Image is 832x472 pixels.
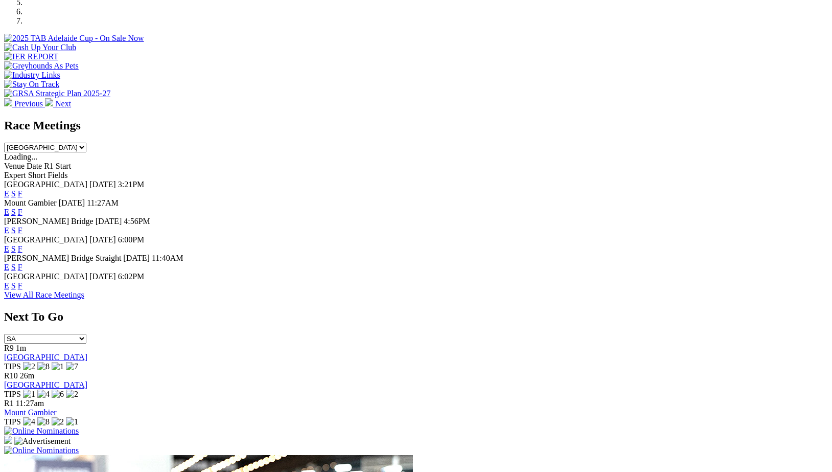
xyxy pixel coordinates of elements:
span: TIPS [4,390,21,398]
span: 4:56PM [124,217,150,226]
span: 11:40AM [152,254,183,262]
span: TIPS [4,362,21,371]
a: E [4,263,9,272]
img: Online Nominations [4,446,79,455]
a: E [4,208,9,216]
span: 6:02PM [118,272,145,281]
img: 2025 TAB Adelaide Cup - On Sale Now [4,34,144,43]
span: [GEOGRAPHIC_DATA] [4,272,87,281]
a: S [11,244,16,253]
img: 1 [23,390,35,399]
img: IER REPORT [4,52,58,61]
a: E [4,244,9,253]
span: [DATE] [123,254,150,262]
span: Short [28,171,46,179]
a: F [18,263,22,272]
span: 6:00PM [118,235,145,244]
img: 1 [52,362,64,371]
span: Venue [4,162,25,170]
a: Next [45,99,71,108]
span: TIPS [4,417,21,426]
img: 7 [66,362,78,371]
a: E [4,189,9,198]
img: Industry Links [4,71,60,80]
span: R1 [4,399,14,408]
img: Greyhounds As Pets [4,61,79,71]
span: Loading... [4,152,37,161]
a: E [4,226,9,235]
span: R10 [4,371,18,380]
a: S [11,226,16,235]
img: 2 [52,417,64,426]
span: 11:27AM [87,198,119,207]
a: S [11,208,16,216]
img: 4 [37,390,50,399]
a: F [18,189,22,198]
a: S [11,281,16,290]
img: chevron-left-pager-white.svg [4,98,12,106]
a: F [18,244,22,253]
img: 1 [66,417,78,426]
span: Date [27,162,42,170]
span: 1m [16,344,26,352]
span: [DATE] [59,198,85,207]
span: [DATE] [89,272,116,281]
img: Cash Up Your Club [4,43,76,52]
a: E [4,281,9,290]
a: [GEOGRAPHIC_DATA] [4,380,87,389]
span: [PERSON_NAME] Bridge [4,217,94,226]
span: [DATE] [89,180,116,189]
a: Previous [4,99,45,108]
a: F [18,281,22,290]
a: F [18,226,22,235]
img: Online Nominations [4,426,79,436]
span: 11:27am [16,399,44,408]
a: S [11,263,16,272]
img: 8 [37,417,50,426]
img: 8 [37,362,50,371]
span: Expert [4,171,26,179]
span: R1 Start [44,162,71,170]
span: [GEOGRAPHIC_DATA] [4,180,87,189]
img: 15187_Greyhounds_GreysPlayCentral_Resize_SA_WebsiteBanner_300x115_2025.jpg [4,436,12,444]
span: [PERSON_NAME] Bridge Straight [4,254,121,262]
span: R9 [4,344,14,352]
span: [DATE] [96,217,122,226]
h2: Next To Go [4,310,828,324]
span: Fields [48,171,67,179]
h2: Race Meetings [4,119,828,132]
img: Stay On Track [4,80,59,89]
img: Advertisement [14,437,71,446]
span: Next [55,99,71,108]
img: 6 [52,390,64,399]
span: [DATE] [89,235,116,244]
img: chevron-right-pager-white.svg [45,98,53,106]
span: 26m [20,371,34,380]
img: 4 [23,417,35,426]
a: Mount Gambier [4,408,57,417]
a: [GEOGRAPHIC_DATA] [4,353,87,362]
img: 2 [23,362,35,371]
img: 2 [66,390,78,399]
a: View All Race Meetings [4,290,84,299]
img: GRSA Strategic Plan 2025-27 [4,89,110,98]
a: S [11,189,16,198]
span: Mount Gambier [4,198,57,207]
span: [GEOGRAPHIC_DATA] [4,235,87,244]
a: F [18,208,22,216]
span: Previous [14,99,43,108]
span: 3:21PM [118,180,145,189]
